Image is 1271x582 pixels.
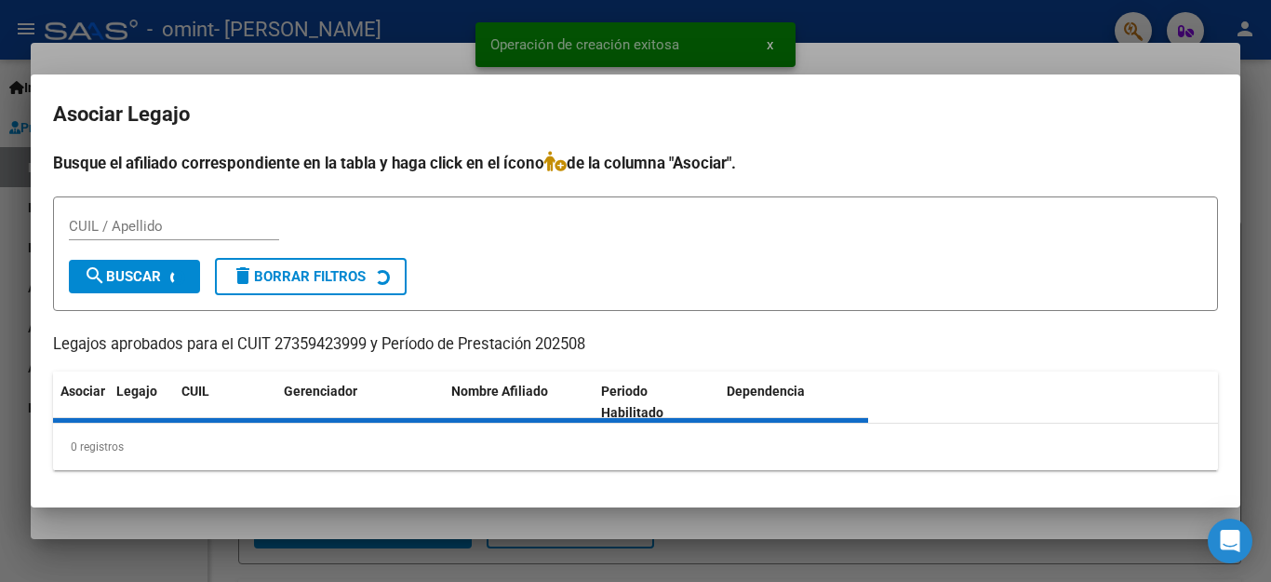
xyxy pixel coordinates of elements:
[1208,519,1252,563] div: Open Intercom Messenger
[232,268,366,285] span: Borrar Filtros
[444,372,594,433] datatable-header-cell: Nombre Afiliado
[53,97,1218,132] h2: Asociar Legajo
[53,424,1218,470] div: 0 registros
[53,333,1218,357] p: Legajos aprobados para el CUIT 27359423999 y Período de Prestación 202508
[60,384,105,399] span: Asociar
[451,384,548,399] span: Nombre Afiliado
[594,372,719,433] datatable-header-cell: Periodo Habilitado
[174,372,276,433] datatable-header-cell: CUIL
[69,260,200,293] button: Buscar
[53,151,1218,175] h4: Busque el afiliado correspondiente en la tabla y haga click en el ícono de la columna "Asociar".
[232,264,254,287] mat-icon: delete
[109,372,174,433] datatable-header-cell: Legajo
[181,384,209,399] span: CUIL
[727,384,805,399] span: Dependencia
[116,384,157,399] span: Legajo
[53,372,109,433] datatable-header-cell: Asociar
[215,258,407,295] button: Borrar Filtros
[601,384,663,420] span: Periodo Habilitado
[84,268,161,285] span: Buscar
[719,372,869,433] datatable-header-cell: Dependencia
[84,264,106,287] mat-icon: search
[276,372,444,433] datatable-header-cell: Gerenciador
[284,384,357,399] span: Gerenciador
